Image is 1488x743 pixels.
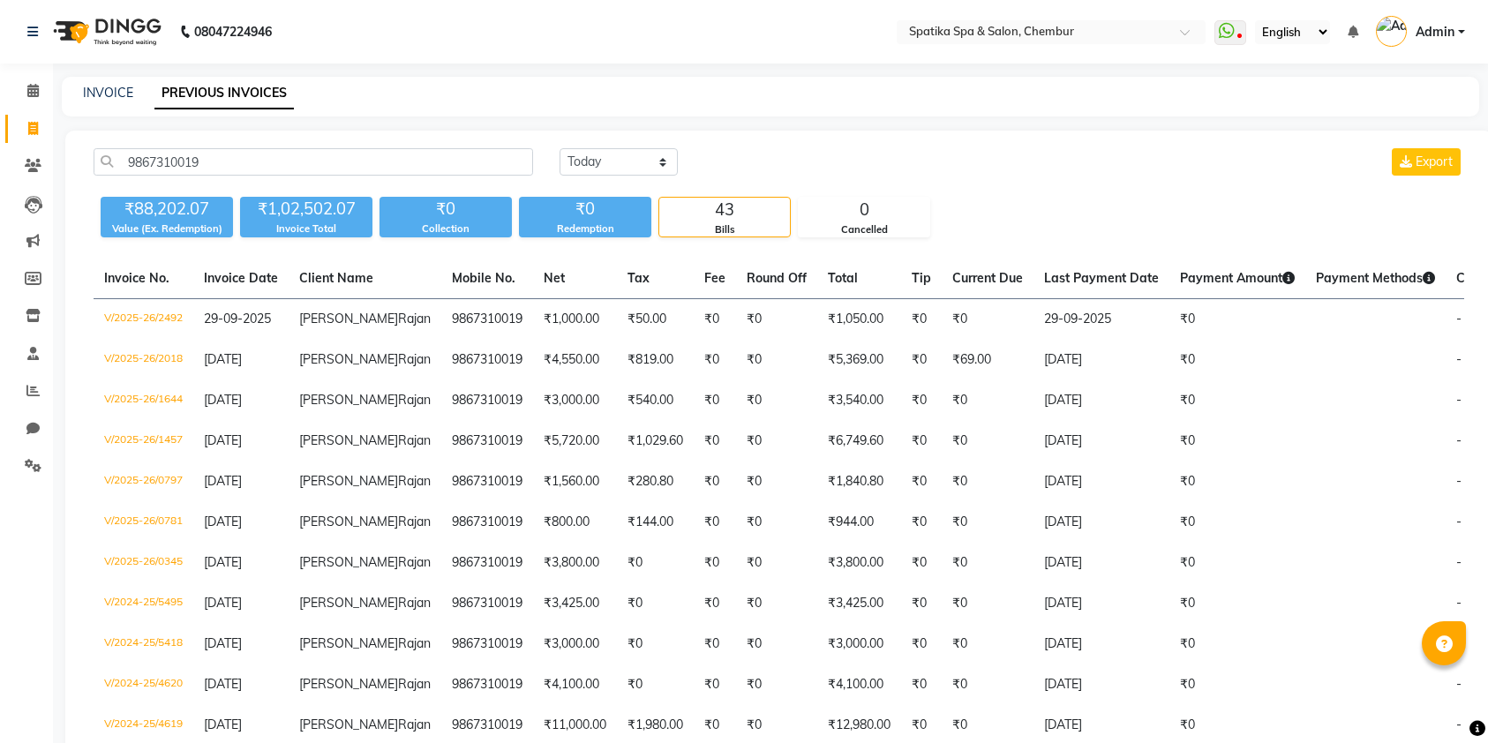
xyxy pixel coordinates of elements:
span: [PERSON_NAME] [299,676,398,692]
td: V/2025-26/0797 [94,462,193,502]
span: - [1456,473,1462,489]
td: ₹1,050.00 [817,299,901,341]
td: ₹0 [1169,340,1305,380]
td: V/2024-25/5418 [94,624,193,664]
span: - [1456,595,1462,611]
td: ₹0 [617,583,694,624]
td: ₹6,749.60 [817,421,901,462]
span: [DATE] [204,676,242,692]
td: ₹0 [901,664,942,705]
span: [PERSON_NAME] [299,717,398,732]
td: V/2025-26/2492 [94,299,193,341]
td: 9867310019 [441,299,533,341]
td: ₹0 [1169,583,1305,624]
td: ₹0 [942,380,1033,421]
td: ₹0 [901,299,942,341]
span: Payment Amount [1180,270,1295,286]
span: Rajan [398,595,431,611]
span: [DATE] [204,351,242,367]
td: [DATE] [1033,380,1169,421]
span: [DATE] [204,392,242,408]
td: ₹3,425.00 [817,583,901,624]
td: ₹1,840.80 [817,462,901,502]
span: [DATE] [204,514,242,529]
td: ₹0 [901,583,942,624]
td: 9867310019 [441,340,533,380]
td: ₹0 [736,543,817,583]
span: Current Due [952,270,1023,286]
span: [DATE] [204,554,242,570]
td: ₹4,100.00 [533,664,617,705]
td: ₹0 [736,462,817,502]
button: Export [1392,148,1461,176]
td: ₹0 [942,502,1033,543]
td: ₹3,540.00 [817,380,901,421]
td: ₹0 [942,299,1033,341]
td: 9867310019 [441,421,533,462]
td: ₹3,000.00 [533,380,617,421]
td: ₹0 [901,380,942,421]
td: ₹0 [694,462,736,502]
img: Admin [1376,16,1407,47]
span: Invoice No. [104,270,169,286]
span: Mobile No. [452,270,515,286]
td: ₹0 [901,624,942,664]
div: ₹0 [519,197,651,221]
td: ₹540.00 [617,380,694,421]
span: Rajan [398,351,431,367]
td: [DATE] [1033,462,1169,502]
td: ₹0 [942,583,1033,624]
span: [PERSON_NAME] [299,473,398,489]
span: Client Name [299,270,373,286]
td: ₹0 [736,299,817,341]
div: 43 [659,198,790,222]
td: ₹0 [694,502,736,543]
td: 9867310019 [441,462,533,502]
td: ₹5,369.00 [817,340,901,380]
input: Search by Name/Mobile/Email/Invoice No [94,148,533,176]
span: - [1456,392,1462,408]
td: ₹0 [617,543,694,583]
span: [DATE] [204,473,242,489]
td: V/2025-26/0781 [94,502,193,543]
td: ₹0 [694,380,736,421]
td: [DATE] [1033,543,1169,583]
td: ₹0 [942,624,1033,664]
div: 0 [799,198,929,222]
td: ₹0 [901,462,942,502]
td: ₹3,425.00 [533,583,617,624]
td: ₹0 [1169,421,1305,462]
span: Rajan [398,554,431,570]
td: 9867310019 [441,543,533,583]
td: [DATE] [1033,664,1169,705]
td: [DATE] [1033,502,1169,543]
td: ₹0 [942,543,1033,583]
a: PREVIOUS INVOICES [154,78,294,109]
td: ₹3,000.00 [817,624,901,664]
span: Tax [628,270,650,286]
span: Invoice Date [204,270,278,286]
span: Rajan [398,392,431,408]
span: Total [828,270,858,286]
td: ₹0 [901,502,942,543]
td: 9867310019 [441,502,533,543]
td: ₹1,560.00 [533,462,617,502]
span: [PERSON_NAME] [299,432,398,448]
div: Redemption [519,221,651,236]
span: [PERSON_NAME] [299,514,398,529]
span: - [1456,554,1462,570]
td: V/2025-26/2018 [94,340,193,380]
td: ₹3,000.00 [533,624,617,664]
td: ₹0 [736,421,817,462]
span: [PERSON_NAME] [299,554,398,570]
td: ₹0 [1169,462,1305,502]
td: ₹3,800.00 [817,543,901,583]
span: [PERSON_NAME] [299,595,398,611]
span: [PERSON_NAME] [299,351,398,367]
td: ₹0 [1169,624,1305,664]
span: [PERSON_NAME] [299,311,398,326]
td: 9867310019 [441,624,533,664]
td: ₹0 [901,421,942,462]
span: [DATE] [204,432,242,448]
td: ₹0 [736,583,817,624]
